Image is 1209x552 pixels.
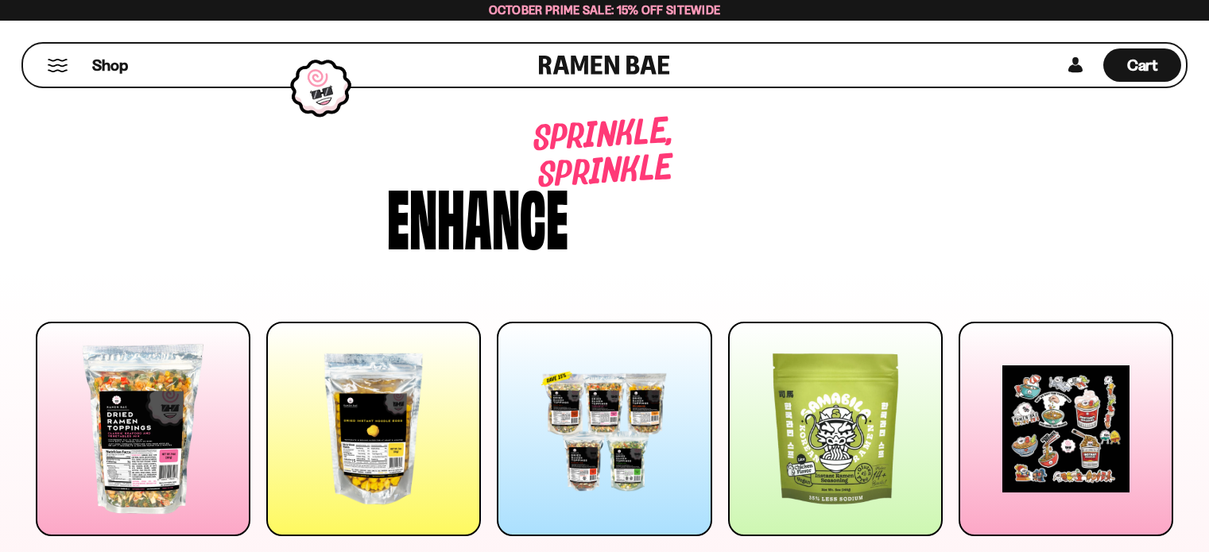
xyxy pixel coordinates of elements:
[489,2,721,17] span: October Prime Sale: 15% off Sitewide
[92,55,128,76] span: Shop
[47,59,68,72] button: Mobile Menu Trigger
[92,48,128,82] a: Shop
[1127,56,1158,75] span: Cart
[387,177,568,253] div: Enhance
[1103,44,1181,87] div: Cart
